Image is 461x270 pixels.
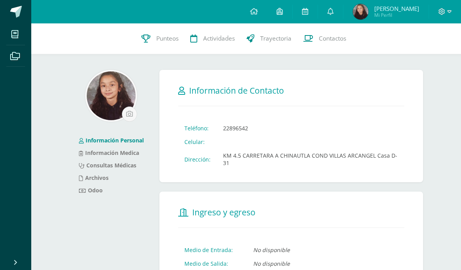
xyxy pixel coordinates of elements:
[79,137,144,144] a: Información Personal
[79,174,109,181] a: Archivos
[253,246,290,254] i: No disponible
[260,34,291,43] span: Trayectoria
[353,4,368,20] img: 572731e916f884d71ba8e5c6726a44ec.png
[203,34,235,43] span: Actividades
[178,149,217,170] td: Dirección:
[178,135,217,149] td: Celular:
[178,243,247,257] td: Medio de Entrada:
[217,149,404,170] td: KM 4.5 CARRETARA A CHINAUTLA COND VILLAS ARCANGEL Casa D-31
[241,23,297,54] a: Trayectoria
[136,23,184,54] a: Punteos
[217,121,404,135] td: 22896542
[156,34,179,43] span: Punteos
[374,12,419,18] span: Mi Perfil
[192,207,256,218] span: Ingreso y egreso
[189,85,284,96] span: Información de Contacto
[319,34,346,43] span: Contactos
[87,71,136,120] img: b2e74ff0508a7ae67ef5e4cc3ee37f90.png
[184,23,241,54] a: Actividades
[374,5,419,12] span: [PERSON_NAME]
[297,23,352,54] a: Contactos
[79,187,103,194] a: Odoo
[79,162,136,169] a: Consultas Médicas
[79,149,139,156] a: Información Medica
[178,121,217,135] td: Teléfono:
[253,260,290,267] i: No disponible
